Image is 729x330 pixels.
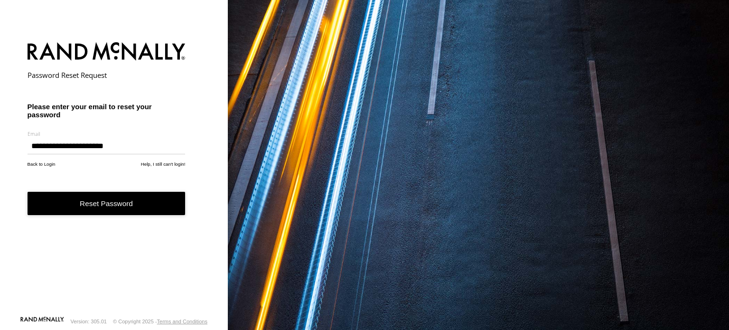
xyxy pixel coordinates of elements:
a: Help, I still can't login! [141,161,186,167]
img: Rand McNally [28,40,186,65]
div: Version: 305.01 [71,319,107,324]
h3: Please enter your email to reset your password [28,103,186,119]
label: Email [28,130,186,137]
a: Back to Login [28,161,56,167]
button: Reset Password [28,192,186,215]
a: Terms and Conditions [157,319,207,324]
div: © Copyright 2025 - [113,319,207,324]
a: Visit our Website [20,317,64,326]
h2: Password Reset Request [28,70,186,80]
